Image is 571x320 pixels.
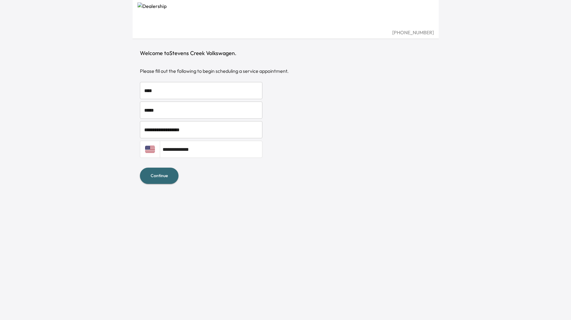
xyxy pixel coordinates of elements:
button: Continue [140,168,178,184]
h1: Welcome to Stevens Creek Volkswagen . [140,49,431,58]
button: Country selector [140,141,160,158]
div: Please fill out the following to begin scheduling a service appointment. [140,67,431,75]
div: [PHONE_NUMBER] [137,29,434,36]
img: Dealership [137,2,434,29]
